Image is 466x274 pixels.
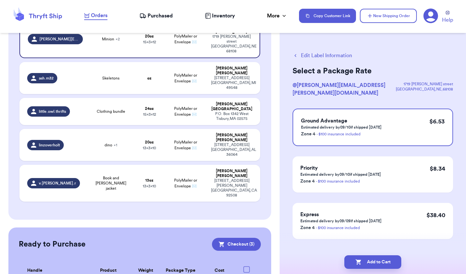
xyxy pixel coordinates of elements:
[145,140,154,144] strong: 20 oz
[174,73,197,83] span: PolyMailer or Envelope ✉️
[114,143,117,147] span: + 1
[211,34,252,54] div: 1719 [PERSON_NAME] street [GEOGRAPHIC_DATA] , NE 68108
[344,255,401,269] button: Add to Cart
[300,218,382,224] p: Estimated delivery by 09/09 if shipped [DATE]
[143,146,156,150] span: 13 x 3 x 10
[145,178,153,182] strong: 13 oz
[39,76,53,81] span: ash.m32
[300,179,315,184] span: Zone 4
[211,133,252,142] div: [PERSON_NAME] [PERSON_NAME]
[300,172,381,177] p: Estimated delivery by 09/10 if shipped [DATE]
[116,37,120,41] span: + 2
[97,109,125,114] span: Clothing bundle
[174,107,197,116] span: PolyMailer or Envelope ✉️
[39,181,76,186] span: v.[PERSON_NAME].r
[19,239,85,249] h2: Ready to Purchase
[211,142,252,157] div: [STREET_ADDRESS] [GEOGRAPHIC_DATA] , AL 36064
[316,226,360,230] a: - $100 insurance included
[316,179,360,183] a: - $100 insurance included
[39,37,79,42] span: [PERSON_NAME][EMAIL_ADDRESS][PERSON_NAME][DOMAIN_NAME]
[430,164,445,173] p: $ 8.34
[396,87,453,92] div: [GEOGRAPHIC_DATA] , NE , 68108
[442,11,453,24] a: Help
[301,132,315,136] span: Zone 4
[396,81,453,87] div: 1719 [PERSON_NAME] street
[143,112,156,116] span: 15 x 3 x 12
[205,12,235,20] a: Inventory
[102,76,119,81] span: Skeletons
[301,125,382,130] p: Estimated delivery by 09/10 if shipped [DATE]
[267,12,287,20] div: More
[300,212,319,217] span: Express
[212,12,235,20] span: Inventory
[429,117,445,126] p: $ 6.53
[145,34,154,38] strong: 20 oz
[84,12,107,20] a: Orders
[442,16,453,24] span: Help
[211,102,252,111] div: [PERSON_NAME] [GEOGRAPHIC_DATA]
[147,76,151,80] strong: oz
[211,178,252,198] div: [STREET_ADDRESS][PERSON_NAME] [GEOGRAPHIC_DATA] , CA 92508
[316,132,361,136] a: - $100 insurance included
[293,52,352,59] button: Edit Label Information
[293,66,453,76] h2: Select a Package Rate
[143,40,156,44] span: 15 x 3 x 12
[212,238,261,251] button: Checkout (3)
[293,83,385,96] span: @ [PERSON_NAME][EMAIL_ADDRESS][PERSON_NAME][DOMAIN_NAME]
[211,76,252,90] div: [STREET_ADDRESS] [GEOGRAPHIC_DATA] , MI 49548
[139,12,173,20] a: Purchased
[427,211,445,220] p: $ 38.40
[39,142,60,148] span: linzoverholt
[174,140,197,150] span: PolyMailer or Envelope ✉️
[91,12,107,19] span: Orders
[174,34,197,44] span: PolyMailer or Envelope ✉️
[300,226,315,230] span: Zone 4
[39,109,66,114] span: little.owl.thrifts
[211,111,252,121] div: P.O. Box 1342 West Tisbury , MA 02575
[105,142,117,148] span: dino
[211,169,252,178] div: [PERSON_NAME] [PERSON_NAME]
[27,267,42,274] span: Handle
[145,107,154,111] strong: 24 oz
[102,37,120,42] span: Minion
[143,184,156,188] span: 13 x 3 x 10
[360,9,417,23] button: New Shipping Order
[148,12,173,20] span: Purchased
[301,118,347,123] span: Ground Advantage
[211,66,252,76] div: [PERSON_NAME] [PERSON_NAME]
[300,165,318,171] span: Priority
[91,175,131,191] span: Book and [PERSON_NAME] jacket
[299,9,356,23] button: Copy Customer Link
[174,178,197,188] span: PolyMailer or Envelope ✉️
